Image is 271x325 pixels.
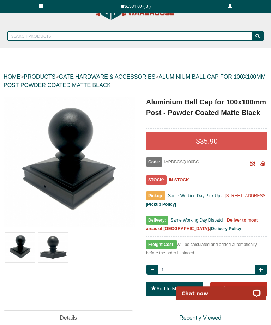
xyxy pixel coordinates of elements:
[146,240,177,249] span: Freight Cost:
[146,193,267,207] span: Same Working Day Pick Up at [ ]
[146,191,165,200] span: Pickup:
[260,161,265,166] span: Click to copy the URL
[4,97,135,227] img: Aluminium Ball Cap for 100x100mm Post - Powder Coated Matte Black - - Gate Warehouse
[38,233,68,262] img: Aluminium Ball Cap for 100x100mm Post - Powder Coated Matte Black
[250,162,255,167] a: Click to enlarge and scan to share.
[172,278,271,300] iframe: LiveChat chat widget
[7,31,253,41] input: SEARCH PRODUCTS
[146,216,267,237] div: [ ]
[146,97,267,118] h1: Aluminium Ball Cap for 100x100mm Post - Powder Coated Matte Black
[211,226,241,231] a: Delivery Policy
[147,202,175,207] a: Pickup Policy
[5,233,35,262] img: Aluminium Ball Cap for 100x100mm Post - Powder Coated Matte Black
[170,218,226,223] span: Same Working Day Dispatch.
[59,74,155,80] a: GATE HARDWARE & ACCESSORIES
[200,137,218,145] span: 35.90
[146,216,168,225] span: Delivery:
[4,74,20,80] a: HOME
[146,157,247,167] div: HAPDBCSQ100BC
[225,193,267,198] a: [STREET_ADDRESS]
[146,157,162,167] span: Code:
[146,240,267,261] div: Will be calculated and added automatically before the order is placed.
[169,177,189,182] b: IN STOCK
[146,282,203,296] a: Add to My Favorite
[146,175,167,185] span: STOCK:
[146,132,267,150] div: $
[24,74,55,80] a: PRODUCTS
[4,66,267,97] div: > > >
